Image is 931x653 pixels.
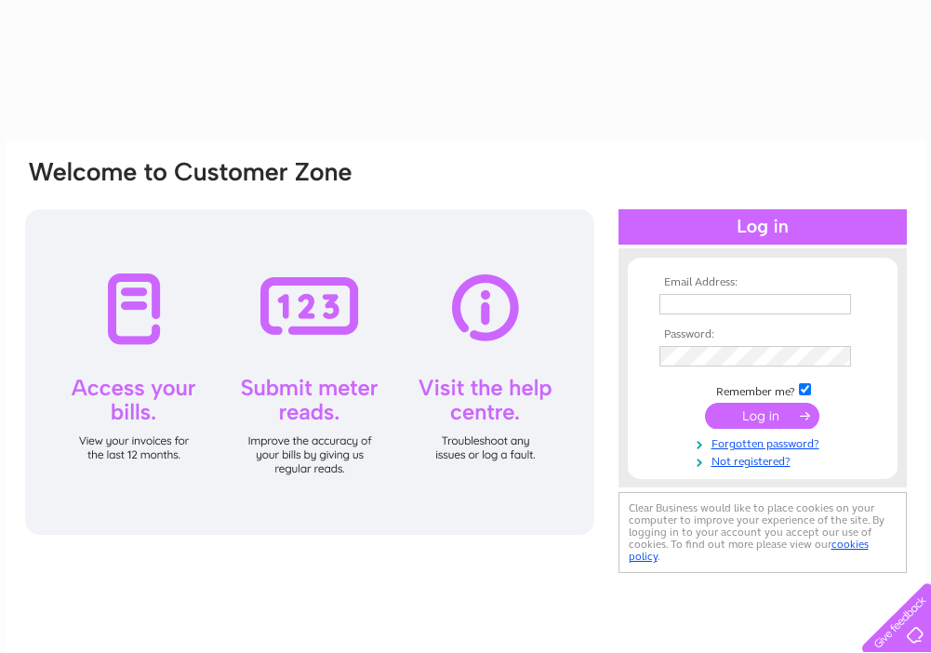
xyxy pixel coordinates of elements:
[659,451,871,469] a: Not registered?
[655,276,871,289] th: Email Address:
[629,538,869,563] a: cookies policy
[705,403,819,429] input: Submit
[659,433,871,451] a: Forgotten password?
[655,328,871,341] th: Password:
[618,492,907,573] div: Clear Business would like to place cookies on your computer to improve your experience of the sit...
[655,380,871,399] td: Remember me?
